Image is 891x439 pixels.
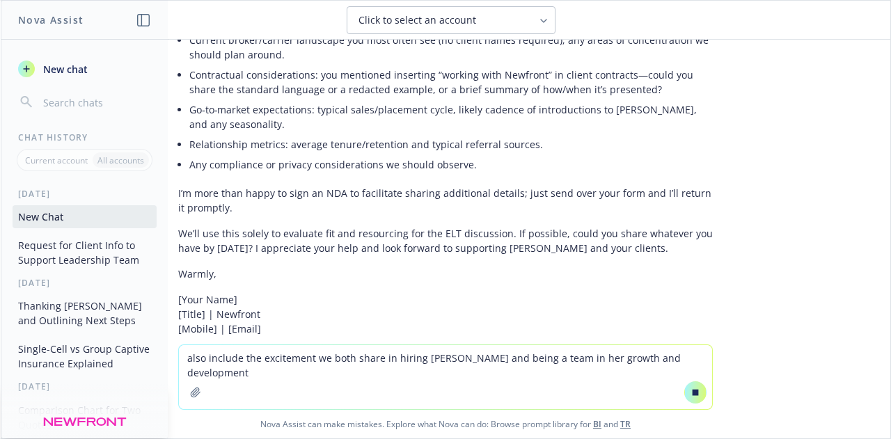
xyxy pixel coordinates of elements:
button: Single-Cell vs Group Captive Insurance Explained [13,337,157,375]
p: We’ll use this solely to evaluate fit and resourcing for the ELT discussion. If possible, could y... [178,226,713,255]
p: All accounts [97,154,144,166]
li: Go‑to‑market expectations: typical sales/placement cycle, likely cadence of introductions to [PER... [189,99,713,134]
p: Current account [25,154,88,166]
a: BI [593,418,601,430]
li: Relationship metrics: average tenure/retention and typical referral sources. [189,134,713,154]
span: Click to select an account [358,13,476,27]
button: Request for Client Info to Support Leadership Team [13,234,157,271]
a: TR [620,418,631,430]
button: Comparison Chart for Two Quotes [13,399,157,436]
p: [Your Name] [Title] | Newfront [Mobile] | [Email] [178,292,713,336]
button: New Chat [13,205,157,228]
div: [DATE] [1,277,168,289]
span: New chat [40,62,88,77]
button: New chat [13,56,157,81]
li: Current broker/carrier landscape you most often see (no client names required); any areas of conc... [189,30,713,65]
p: I’m more than happy to sign an NDA to facilitate sharing additional details; just send over your ... [178,186,713,215]
h1: Nova Assist [18,13,84,27]
div: [DATE] [1,188,168,200]
li: Contractual considerations: you mentioned inserting “working with Newfront” in client contracts—c... [189,65,713,99]
input: Search chats [40,93,151,112]
div: [DATE] [1,381,168,392]
button: Thanking [PERSON_NAME] and Outlining Next Steps [13,294,157,332]
div: Chat History [1,131,168,143]
p: Warmly, [178,266,713,281]
li: Any compliance or privacy considerations we should observe. [189,154,713,175]
button: Click to select an account [347,6,555,34]
span: Nova Assist can make mistakes. Explore what Nova can do: Browse prompt library for and [6,410,885,438]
